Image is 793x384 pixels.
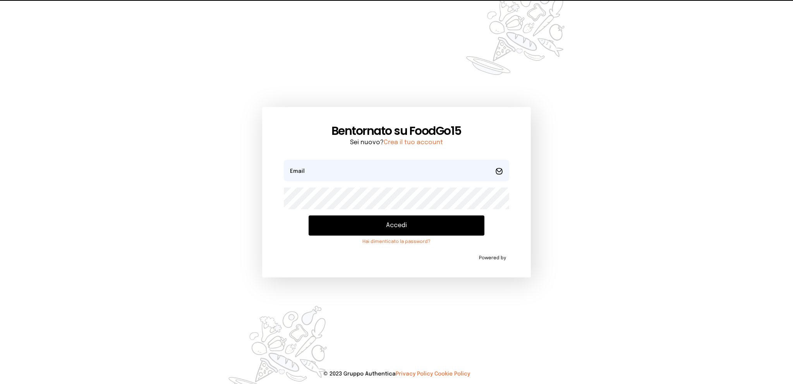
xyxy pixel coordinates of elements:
h1: Bentornato su FoodGo15 [284,124,509,138]
p: © 2023 Gruppo Authentica [12,370,781,378]
a: Hai dimenticato la password? [309,239,484,245]
button: Accedi [309,215,484,236]
span: Powered by [479,255,506,261]
a: Privacy Policy [396,371,433,377]
a: Cookie Policy [434,371,470,377]
a: Crea il tuo account [384,139,443,146]
p: Sei nuovo? [284,138,509,147]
